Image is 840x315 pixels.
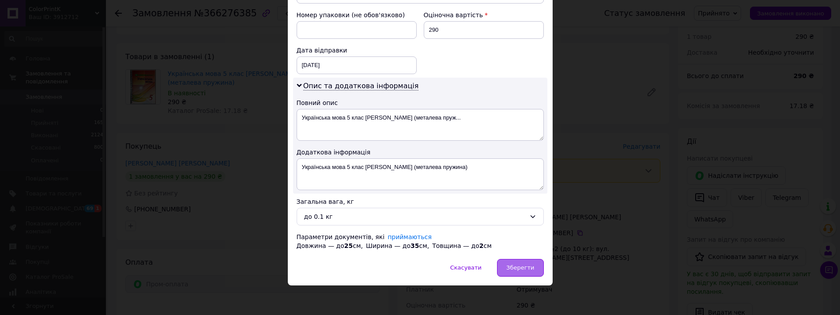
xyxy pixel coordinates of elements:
div: Оціночна вартість [424,11,544,19]
span: 25 [344,242,353,249]
div: Дата відправки [297,46,417,55]
span: 2 [479,242,484,249]
span: 35 [411,242,419,249]
div: Загальна вага, кг [297,197,544,206]
a: приймаються [388,233,432,240]
textarea: Українська мова 5 клас [PERSON_NAME] (металева пружина) [297,158,544,190]
textarea: Українська мова 5 клас [PERSON_NAME] (металева пруж... [297,109,544,141]
div: Номер упаковки (не обов'язково) [297,11,417,19]
div: до 0.1 кг [304,212,526,221]
div: Повний опис [297,98,544,107]
span: Скасувати [450,264,482,271]
span: Опис та додаткова інформація [303,82,419,90]
span: Зберегти [506,264,534,271]
div: Параметри документів, які Довжина — до см, Ширина — до см, Товщина — до см [297,232,544,250]
div: Додаткова інформація [297,148,544,157]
